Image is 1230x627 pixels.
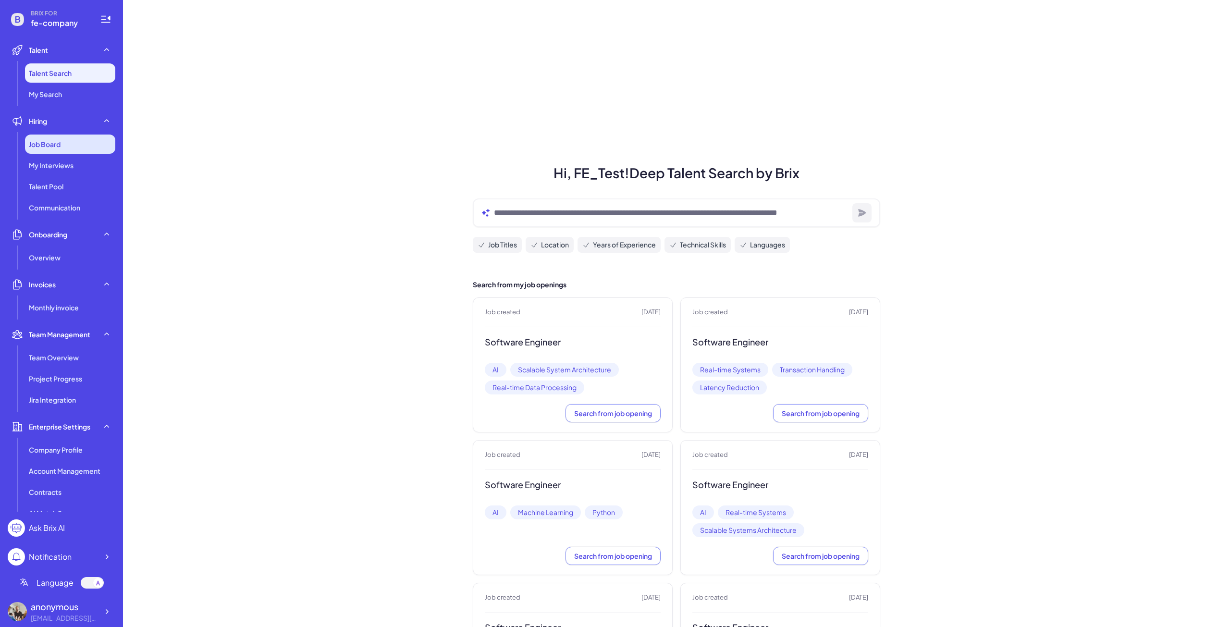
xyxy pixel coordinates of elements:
[31,17,88,29] span: fe-company
[29,139,61,149] span: Job Board
[461,163,892,183] h1: Hi, FE_Test! Deep Talent Search by Brix
[29,116,47,126] span: Hiring
[29,203,80,212] span: Communication
[692,593,728,602] span: Job created
[31,600,98,613] div: anonymous
[29,182,63,191] span: Talent Pool
[29,68,72,78] span: Talent Search
[29,330,90,339] span: Team Management
[485,307,520,317] span: Job created
[485,337,661,348] h3: Software Engineer
[692,381,767,394] span: Latency Reduction
[29,551,72,563] div: Notification
[29,522,65,534] div: Ask Brix AI
[593,240,656,250] span: Years of Experience
[29,303,79,312] span: Monthly invoice
[773,547,868,565] button: Search from job opening
[37,577,74,589] span: Language
[692,523,804,537] span: Scalable Systems Architecture
[29,374,82,383] span: Project Progress
[574,409,652,418] span: Search from job opening
[692,450,728,460] span: Job created
[485,381,584,394] span: Real-time Data Processing
[31,10,88,17] span: BRIX FOR
[29,89,62,99] span: My Search
[29,487,61,497] span: Contracts
[485,479,661,491] h3: Software Engineer
[29,353,79,362] span: Team Overview
[29,230,67,239] span: Onboarding
[29,508,77,518] span: AI Match Score
[782,552,860,560] span: Search from job opening
[510,363,619,377] span: Scalable System Architecture
[488,240,517,250] span: Job Titles
[29,445,83,455] span: Company Profile
[849,307,868,317] span: [DATE]
[29,253,61,262] span: Overview
[29,45,48,55] span: Talent
[849,593,868,602] span: [DATE]
[541,240,569,250] span: Location
[692,363,768,377] span: Real-time Systems
[692,307,728,317] span: Job created
[641,593,661,602] span: [DATE]
[773,404,868,422] button: Search from job opening
[718,505,794,519] span: Real-time Systems
[485,593,520,602] span: Job created
[750,240,785,250] span: Languages
[574,552,652,560] span: Search from job opening
[692,479,868,491] h3: Software Engineer
[641,450,661,460] span: [DATE]
[566,547,661,565] button: Search from job opening
[29,466,100,476] span: Account Management
[692,337,868,348] h3: Software Engineer
[585,505,623,519] span: Python
[782,409,860,418] span: Search from job opening
[566,404,661,422] button: Search from job opening
[29,422,90,431] span: Enterprise Settings
[29,395,76,405] span: Jira Integration
[8,602,27,621] img: 5ed69bc05bf8448c9af6ae11bb833557.webp
[510,505,581,519] span: Machine Learning
[692,505,714,519] span: AI
[473,280,880,290] h2: Search from my job openings
[485,450,520,460] span: Job created
[31,613,98,623] div: fe-test@joinbrix.com
[849,450,868,460] span: [DATE]
[485,505,506,519] span: AI
[641,307,661,317] span: [DATE]
[29,160,74,170] span: My Interviews
[29,280,56,289] span: Invoices
[772,363,852,377] span: Transaction Handling
[680,240,726,250] span: Technical Skills
[485,363,506,377] span: AI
